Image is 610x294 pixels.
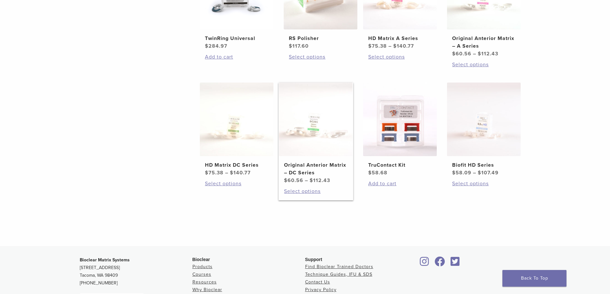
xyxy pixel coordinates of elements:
a: HD Matrix DC SeriesHD Matrix DC Series [199,83,274,177]
bdi: 75.38 [205,170,224,176]
img: Original Anterior Matrix - DC Series [279,83,353,156]
span: $ [230,170,233,176]
img: Biofit HD Series [447,83,521,156]
span: $ [205,43,208,49]
bdi: 58.09 [452,170,471,176]
h2: HD Matrix A Series [368,35,432,42]
span: $ [284,177,288,184]
span: – [473,170,476,176]
a: Contact Us [305,279,330,285]
a: Find Bioclear Trained Doctors [305,264,373,269]
a: Biofit HD SeriesBiofit HD Series [447,83,521,177]
span: – [225,170,228,176]
h2: RS Polisher [289,35,352,42]
span: $ [368,170,372,176]
h2: HD Matrix DC Series [205,161,268,169]
h2: TruContact Kit [368,161,432,169]
span: $ [205,170,208,176]
a: Select options for “Biofit HD Series” [452,180,516,187]
a: Technique Guides, IFU & SDS [305,272,372,277]
img: TruContact Kit [363,83,437,156]
bdi: 112.43 [310,177,330,184]
bdi: 140.77 [230,170,251,176]
a: TruContact KitTruContact Kit $58.68 [363,83,437,177]
span: $ [452,51,456,57]
h2: Original Anterior Matrix – A Series [452,35,516,50]
a: Select options for “HD Matrix DC Series” [205,180,268,187]
a: Add to cart: “TwinRing Universal” [205,53,268,61]
bdi: 60.56 [284,177,303,184]
bdi: 58.68 [368,170,387,176]
img: HD Matrix DC Series [200,83,273,156]
span: – [473,51,476,57]
bdi: 117.60 [289,43,309,49]
a: Select options for “HD Matrix A Series” [368,53,432,61]
a: Original Anterior Matrix - DC SeriesOriginal Anterior Matrix – DC Series [279,83,353,184]
a: Back To Top [502,270,566,287]
bdi: 112.43 [478,51,498,57]
span: Support [305,257,322,262]
a: Bioclear [449,260,462,267]
a: Products [192,264,213,269]
a: Select options for “Original Anterior Matrix - A Series” [452,61,516,68]
span: – [305,177,308,184]
span: $ [478,51,481,57]
p: [STREET_ADDRESS] Tacoma, WA 98409 [PHONE_NUMBER] [80,256,192,287]
span: $ [478,170,481,176]
a: Courses [192,272,211,277]
h2: Biofit HD Series [452,161,516,169]
a: Select options for “RS Polisher” [289,53,352,61]
bdi: 107.49 [478,170,499,176]
bdi: 140.77 [393,43,414,49]
bdi: 60.56 [452,51,471,57]
a: Resources [192,279,217,285]
a: Bioclear [418,260,431,267]
strong: Bioclear Matrix Systems [80,257,130,263]
h2: TwinRing Universal [205,35,268,42]
a: Bioclear [433,260,447,267]
a: Add to cart: “TruContact Kit” [368,180,432,187]
span: $ [368,43,372,49]
a: Select options for “Original Anterior Matrix - DC Series” [284,187,347,195]
span: Bioclear [192,257,210,262]
span: – [388,43,392,49]
span: $ [289,43,292,49]
span: $ [393,43,397,49]
span: $ [452,170,456,176]
bdi: 75.38 [368,43,387,49]
a: Privacy Policy [305,287,337,292]
span: $ [310,177,313,184]
a: Why Bioclear [192,287,222,292]
bdi: 284.97 [205,43,227,49]
h2: Original Anterior Matrix – DC Series [284,161,347,177]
